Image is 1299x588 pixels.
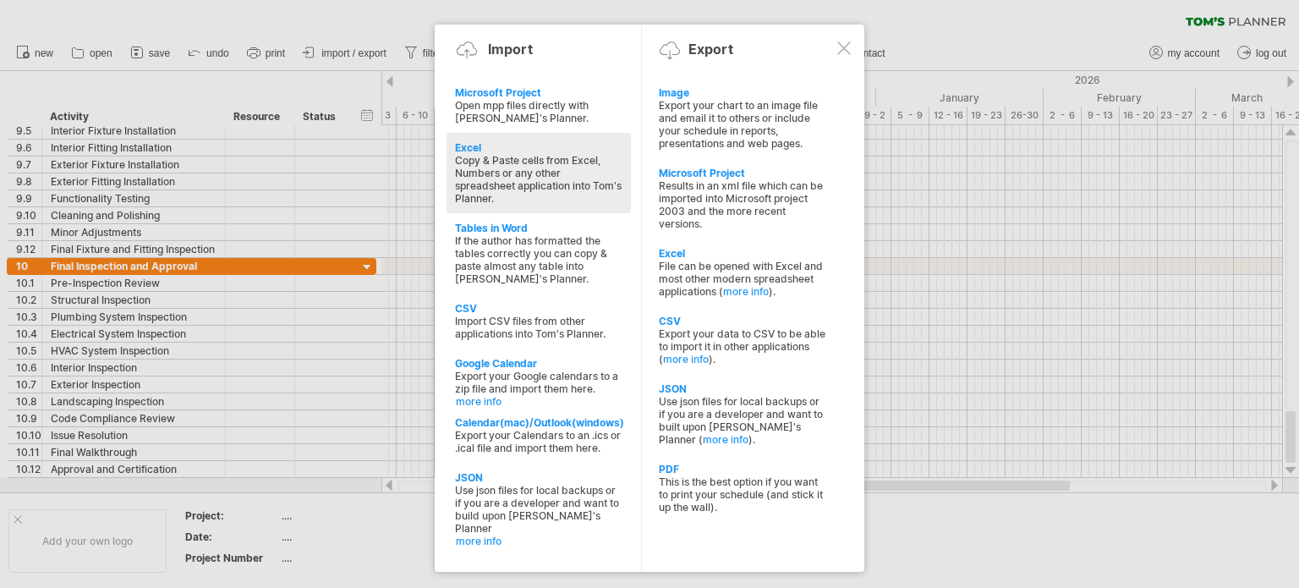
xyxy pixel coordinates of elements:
[659,475,826,514] div: This is the best option if you want to print your schedule (and stick it up the wall).
[659,167,826,179] div: Microsoft Project
[659,247,826,260] div: Excel
[688,41,733,58] div: Export
[659,99,826,150] div: Export your chart to an image file and email it to others or include your schedule in reports, pr...
[659,260,826,298] div: File can be opened with Excel and most other modern spreadsheet applications ( ).
[659,395,826,446] div: Use json files for local backups or if you are a developer and want to built upon [PERSON_NAME]'s...
[456,395,623,408] a: more info
[455,154,622,205] div: Copy & Paste cells from Excel, Numbers or any other spreadsheet application into Tom's Planner.
[659,463,826,475] div: PDF
[723,285,769,298] a: more info
[455,141,622,154] div: Excel
[455,222,622,234] div: Tables in Word
[659,315,826,327] div: CSV
[659,179,826,230] div: Results in an xml file which can be imported into Microsoft project 2003 and the more recent vers...
[663,353,709,365] a: more info
[659,86,826,99] div: Image
[659,382,826,395] div: JSON
[488,41,533,58] div: Import
[456,535,623,547] a: more info
[703,433,748,446] a: more info
[455,234,622,285] div: If the author has formatted the tables correctly you can copy & paste almost any table into [PERS...
[659,327,826,365] div: Export your data to CSV to be able to import it in other applications ( ).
